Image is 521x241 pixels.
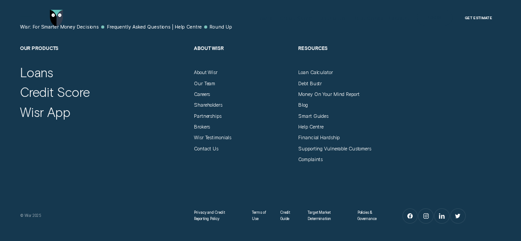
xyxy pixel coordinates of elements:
button: Log in [417,9,453,26]
a: Partnerships [194,113,222,120]
a: Instagram [418,209,433,223]
div: © Wisr 2025 [17,213,191,219]
a: Wisr App [20,104,70,120]
a: Loan Calculator [298,70,332,76]
div: Round Up [320,15,345,21]
a: Our Team [194,81,215,87]
div: Loans [257,15,272,21]
a: Privacy and Credit Reporting Policy [194,210,241,222]
h2: Our Products [20,45,188,70]
a: Supporting Vulnerable Customers [298,146,371,152]
a: Twitter [451,209,465,223]
a: Get Estimate [456,10,501,26]
a: Terms of Use [252,210,269,222]
a: About Wisr [194,70,217,76]
a: Debt Bustr [298,81,322,87]
a: Financial Hardship [298,135,340,141]
a: Wisr Testimonials [194,135,231,141]
a: Loans [20,65,54,80]
a: Shareholders [194,102,222,108]
a: Money On Your Mind Report [298,91,359,98]
a: Credit Score [20,84,90,100]
a: Help Centre [298,124,324,130]
a: Target Market Determination [308,210,346,222]
button: Open Menu [18,10,34,26]
a: Credit Guide [280,210,297,222]
a: Brokers [194,124,210,130]
a: Careers [194,91,210,98]
a: Facebook [403,209,417,223]
h2: About Wisr [194,45,292,70]
a: Smart Guides [298,113,328,120]
h2: Resources [298,45,397,70]
div: Debt Consol Discount [353,15,409,21]
a: Policies & Governance [357,210,386,222]
a: LinkedIn [435,209,449,223]
a: Contact Us [194,146,218,152]
div: Credit Score [280,15,312,21]
a: Complaints [298,157,323,163]
a: Blog [298,102,308,108]
img: Wisr [50,10,63,26]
